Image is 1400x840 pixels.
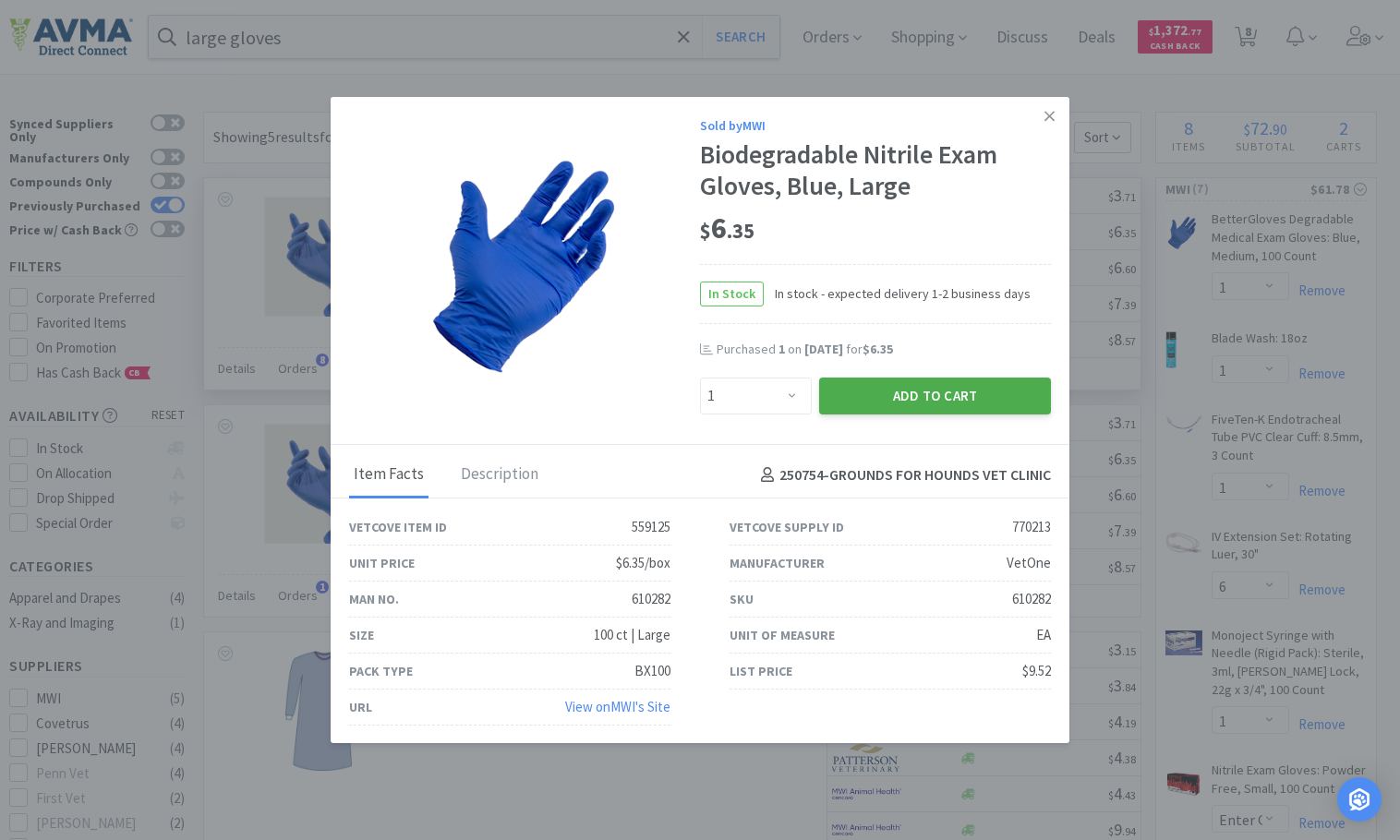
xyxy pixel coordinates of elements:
[632,516,670,538] div: 559125
[349,452,428,498] div: Item Facts
[1022,660,1051,682] div: $9.52
[349,589,399,609] div: Man No.
[634,660,670,682] div: BX100
[730,553,825,573] div: Manufacturer
[1012,588,1051,610] div: 610282
[417,145,631,385] img: d4c55133cb1843549a8f678b98d79711_770213.png
[730,517,844,537] div: Vetcove Supply ID
[819,378,1051,414] button: Add to Cart
[804,341,843,357] span: [DATE]
[1007,552,1051,574] div: VetOne
[754,463,1051,487] h4: 250754 - GROUNDS FOR HOUNDS VET CLINIC
[349,553,415,573] div: Unit Price
[730,589,754,609] div: SKU
[349,697,372,717] div: URL
[632,588,670,610] div: 610282
[1012,516,1051,538] div: 770213
[730,625,835,645] div: Unit of Measure
[717,341,1051,359] div: Purchased on for
[863,341,893,357] span: $6.35
[778,341,785,357] span: 1
[565,698,670,715] a: View onMWI's Site
[616,552,670,574] div: $6.35/box
[594,624,670,646] div: 100 ct | Large
[349,517,447,537] div: Vetcove Item ID
[700,218,711,244] span: $
[700,210,754,246] span: 6
[701,282,763,306] span: In Stock
[1337,777,1382,822] div: Open Intercom Messenger
[727,218,754,244] span: . 35
[764,283,1031,304] span: In stock - expected delivery 1-2 business days
[700,139,1051,201] div: Biodegradable Nitrile Exam Gloves, Blue, Large
[456,452,543,498] div: Description
[349,661,413,681] div: Pack Type
[730,661,792,681] div: List Price
[349,625,374,645] div: Size
[700,115,1051,136] div: Sold by MWI
[1036,624,1051,646] div: EA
